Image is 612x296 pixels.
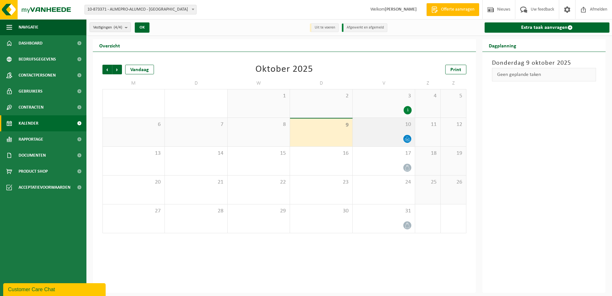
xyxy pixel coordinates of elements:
span: Documenten [19,147,46,163]
span: Navigatie [19,19,38,35]
li: Uit te voeren [310,23,339,32]
div: Oktober 2025 [255,65,313,74]
div: Vandaag [125,65,154,74]
span: 8 [231,121,286,128]
span: Gebruikers [19,83,43,99]
span: 2 [293,93,349,100]
span: 7 [168,121,224,128]
td: M [102,78,165,89]
span: 12 [444,121,463,128]
span: Vestigingen [93,23,122,32]
span: 11 [418,121,437,128]
h3: Donderdag 9 oktober 2025 [492,58,596,68]
span: 4 [418,93,437,100]
span: 10-873371 - ALMEPRO-ALUMCO - NINOVE [85,5,196,14]
span: 25 [418,179,437,186]
li: Afgewerkt en afgemeld [342,23,387,32]
td: D [290,78,352,89]
span: 10 [356,121,412,128]
a: Print [445,65,466,74]
span: Vorige [102,65,112,74]
span: Acceptatievoorwaarden [19,179,70,195]
span: Print [450,67,461,72]
span: 24 [356,179,412,186]
a: Extra taak aanvragen [485,22,610,33]
span: 31 [356,208,412,215]
span: 1 [231,93,286,100]
span: 6 [106,121,161,128]
span: Product Shop [19,163,48,179]
span: Rapportage [19,131,43,147]
span: 10-873371 - ALMEPRO-ALUMCO - NINOVE [85,5,197,14]
span: 27 [106,208,161,215]
td: Z [441,78,466,89]
td: V [353,78,415,89]
td: Z [415,78,441,89]
iframe: chat widget [3,282,107,296]
span: 28 [168,208,224,215]
h2: Dagplanning [482,39,523,52]
button: OK [135,22,149,33]
span: 18 [418,150,437,157]
span: Contracten [19,99,44,115]
strong: [PERSON_NAME] [385,7,417,12]
span: 5 [444,93,463,100]
div: Geen geplande taken [492,68,596,81]
span: 23 [293,179,349,186]
span: 22 [231,179,286,186]
a: Offerte aanvragen [426,3,479,16]
button: Vestigingen(4/4) [90,22,131,32]
span: 19 [444,150,463,157]
td: W [228,78,290,89]
span: 14 [168,150,224,157]
div: 1 [404,106,412,114]
span: 13 [106,150,161,157]
span: 21 [168,179,224,186]
span: 20 [106,179,161,186]
span: Dashboard [19,35,43,51]
span: Offerte aanvragen [439,6,476,13]
span: 30 [293,208,349,215]
span: 15 [231,150,286,157]
span: 26 [444,179,463,186]
span: Kalender [19,115,38,131]
span: 29 [231,208,286,215]
span: 16 [293,150,349,157]
span: Contactpersonen [19,67,56,83]
span: 3 [356,93,412,100]
td: D [165,78,227,89]
span: 17 [356,150,412,157]
span: Bedrijfsgegevens [19,51,56,67]
count: (4/4) [114,25,122,29]
h2: Overzicht [93,39,126,52]
span: 9 [293,122,349,129]
span: Volgende [112,65,122,74]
